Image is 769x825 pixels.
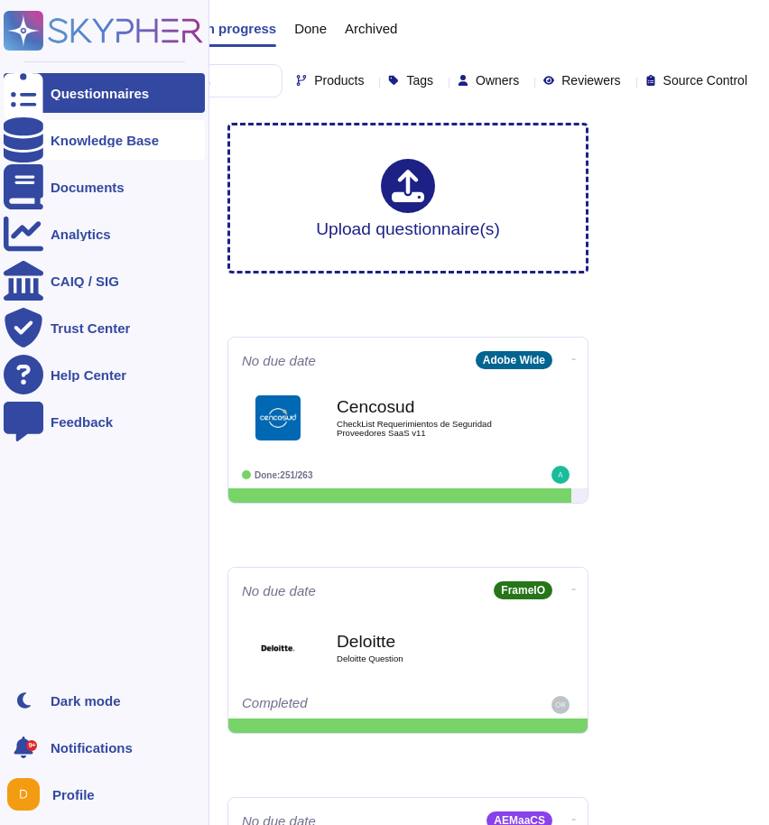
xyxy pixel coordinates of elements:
[551,696,570,714] img: user
[51,87,149,100] div: Questionnaires
[4,120,205,160] a: Knowledge Base
[7,778,40,811] img: user
[4,774,52,814] button: user
[255,395,301,440] img: Logo
[52,788,95,802] span: Profile
[337,420,517,437] span: CheckList Requerimientos de Seguridad Proveedores SaaS v11
[4,402,205,441] a: Feedback
[202,22,276,35] span: In progress
[51,321,130,335] div: Trust Center
[255,626,301,671] img: Logo
[4,73,205,113] a: Questionnaires
[242,584,316,598] span: No due date
[242,696,463,714] div: Completed
[51,274,119,288] div: CAIQ / SIG
[4,355,205,394] a: Help Center
[314,74,364,87] span: Products
[242,354,316,367] span: No due date
[51,368,126,382] div: Help Center
[51,694,121,708] div: Dark mode
[345,22,397,35] span: Archived
[51,134,159,147] div: Knowledge Base
[316,159,500,237] div: Upload questionnaire(s)
[476,351,552,369] div: Adobe Wide
[4,308,205,348] a: Trust Center
[26,740,37,751] div: 9+
[337,633,517,650] b: Deloitte
[4,261,205,301] a: CAIQ / SIG
[4,167,205,207] a: Documents
[51,415,113,429] div: Feedback
[663,74,747,87] span: Source Control
[4,214,205,254] a: Analytics
[337,398,517,415] b: Cencosud
[51,227,111,241] div: Analytics
[294,22,327,35] span: Done
[551,466,570,484] img: user
[337,654,517,663] span: Deloitte Question
[51,181,125,194] div: Documents
[476,74,519,87] span: Owners
[561,74,620,87] span: Reviewers
[494,581,552,599] div: FrameIO
[406,74,433,87] span: Tags
[51,741,133,755] span: Notifications
[255,470,313,480] span: Done: 251/263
